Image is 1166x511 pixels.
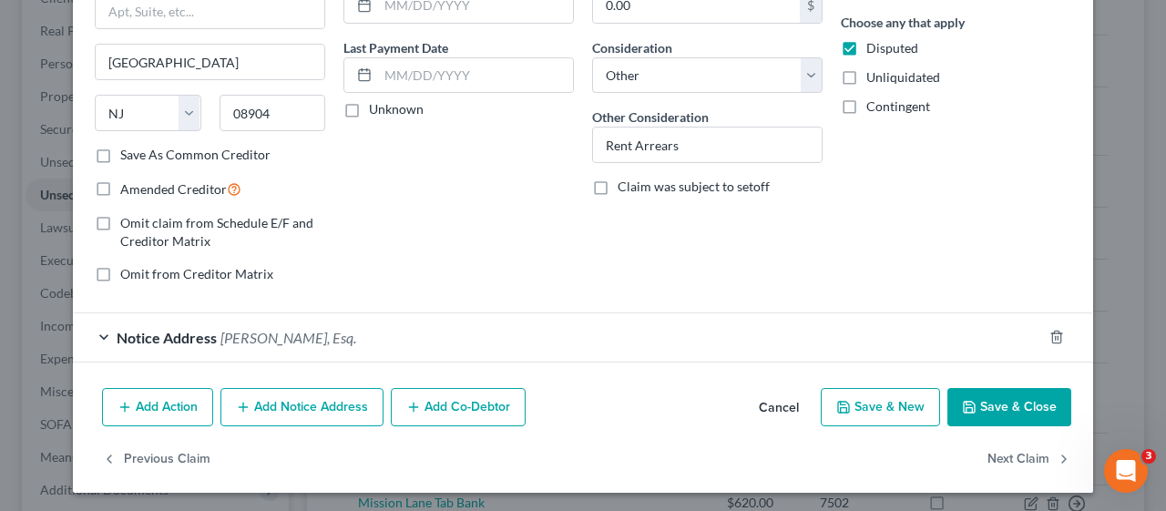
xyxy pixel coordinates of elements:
[220,329,356,346] span: [PERSON_NAME], Esq.
[369,100,424,118] label: Unknown
[102,388,213,426] button: Add Action
[343,38,448,57] label: Last Payment Date
[593,128,822,162] input: Specify...
[96,45,324,79] input: Enter city...
[220,388,384,426] button: Add Notice Address
[120,181,227,197] span: Amended Creditor
[866,98,930,114] span: Contingent
[102,441,210,479] button: Previous Claim
[1104,449,1148,493] iframe: Intercom live chat
[744,390,813,426] button: Cancel
[841,13,965,32] label: Choose any that apply
[1141,449,1156,464] span: 3
[618,179,770,194] span: Claim was subject to setoff
[220,95,326,131] input: Enter zip...
[117,329,217,346] span: Notice Address
[592,107,709,127] label: Other Consideration
[866,69,940,85] span: Unliquidated
[120,215,313,249] span: Omit claim from Schedule E/F and Creditor Matrix
[821,388,940,426] button: Save & New
[120,146,271,164] label: Save As Common Creditor
[592,38,672,57] label: Consideration
[120,266,273,281] span: Omit from Creditor Matrix
[947,388,1071,426] button: Save & Close
[378,58,573,93] input: MM/DD/YYYY
[866,40,918,56] span: Disputed
[987,441,1071,479] button: Next Claim
[391,388,526,426] button: Add Co-Debtor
